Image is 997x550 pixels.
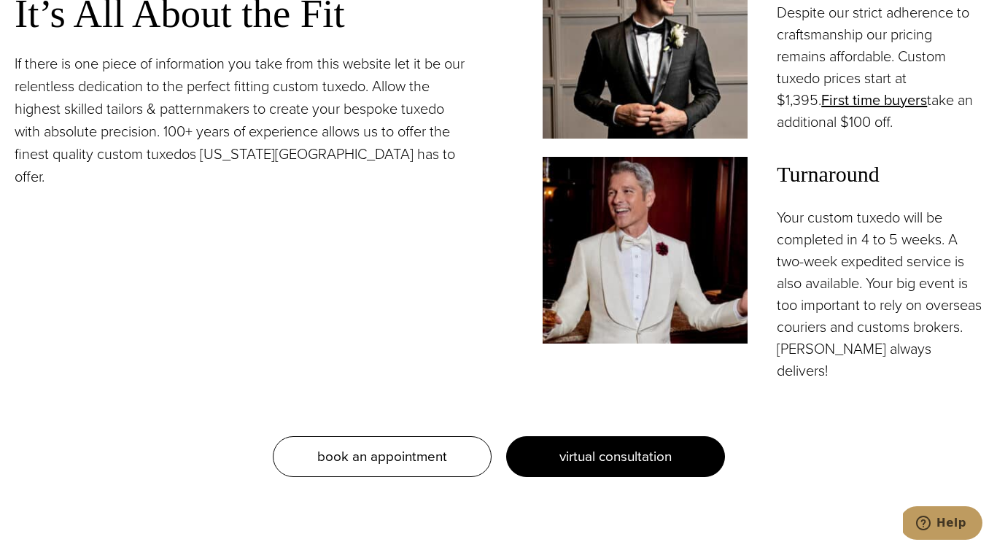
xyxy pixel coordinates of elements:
[559,446,672,467] span: virtual consultation
[15,53,470,188] p: If there is one piece of information you take from this website let it be our relentless dedicati...
[821,89,927,111] a: First time buyers
[317,446,447,467] span: book an appointment
[543,157,748,344] img: Model in white custom tailored tuxedo jacket with wide white shawl lapel, white shirt and bowtie....
[777,157,982,192] span: Turnaround
[777,1,982,133] p: Despite our strict adherence to craftsmanship our pricing remains affordable. Custom tuxedo price...
[506,436,725,477] a: virtual consultation
[273,436,492,477] a: book an appointment
[777,206,982,381] p: Your custom tuxedo will be completed in 4 to 5 weeks. A two-week expedited service is also availa...
[903,506,982,543] iframe: Opens a widget where you can chat to one of our agents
